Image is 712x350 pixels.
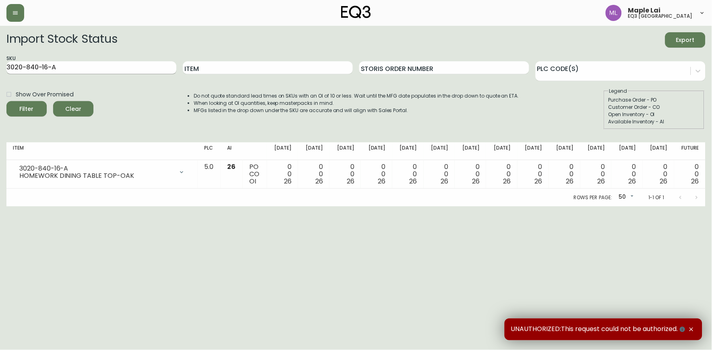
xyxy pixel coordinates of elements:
[194,107,519,114] li: MFGs listed in the drop down under the SKU are accurate and will align with Sales Portal.
[549,142,580,160] th: [DATE]
[628,7,661,14] span: Maple Lai
[461,163,480,185] div: 0 0
[629,177,636,186] span: 26
[341,6,371,19] img: logo
[609,104,700,111] div: Customer Order - CO
[424,142,455,160] th: [DATE]
[681,163,699,185] div: 0 0
[304,163,323,185] div: 0 0
[611,142,643,160] th: [DATE]
[609,96,700,104] div: Purchase Order - PO
[574,194,612,201] p: Rows per page:
[566,177,574,186] span: 26
[643,142,674,160] th: [DATE]
[503,177,511,186] span: 26
[615,191,635,204] div: 50
[315,177,323,186] span: 26
[198,142,221,160] th: PLC
[194,100,519,107] li: When looking at OI quantities, keep masterpacks in mind.
[597,177,605,186] span: 26
[227,162,236,171] span: 26
[493,163,511,185] div: 0 0
[535,177,542,186] span: 26
[267,142,298,160] th: [DATE]
[665,32,706,48] button: Export
[284,177,292,186] span: 26
[472,177,480,186] span: 26
[587,163,605,185] div: 0 0
[410,177,417,186] span: 26
[20,104,34,114] div: Filter
[6,32,117,48] h2: Import Stock Status
[609,118,700,125] div: Available Inventory - AI
[378,177,386,186] span: 26
[430,163,449,185] div: 0 0
[367,163,386,185] div: 0 0
[6,142,198,160] th: Item
[660,177,668,186] span: 26
[16,90,73,99] span: Show Over Promised
[329,142,361,160] th: [DATE]
[249,177,256,186] span: OI
[361,142,392,160] th: [DATE]
[194,92,519,100] li: Do not quote standard lead times on SKUs with an OI of 10 or less. Wait until the MFG date popula...
[221,142,243,160] th: AI
[60,104,87,114] span: Clear
[580,142,612,160] th: [DATE]
[13,163,191,181] div: 3020-840-16-AHOMEWORK DINING TABLE TOP-OAK
[441,177,448,186] span: 26
[606,5,622,21] img: 61e28cffcf8cc9f4e300d877dd684943
[399,163,417,185] div: 0 0
[455,142,486,160] th: [DATE]
[486,142,517,160] th: [DATE]
[524,163,542,185] div: 0 0
[347,177,354,186] span: 26
[609,111,700,118] div: Open Inventory - OI
[648,194,664,201] p: 1-1 of 1
[555,163,574,185] div: 0 0
[691,177,699,186] span: 26
[273,163,292,185] div: 0 0
[19,165,174,172] div: 3020-840-16-A
[6,101,47,117] button: Filter
[674,142,706,160] th: Future
[618,163,636,185] div: 0 0
[672,35,699,45] span: Export
[649,163,668,185] div: 0 0
[511,325,687,334] span: UNAUTHORIZED:This request could not be authorized.
[392,142,424,160] th: [DATE]
[298,142,329,160] th: [DATE]
[517,142,549,160] th: [DATE]
[53,101,93,117] button: Clear
[198,160,221,189] td: 5.0
[609,87,628,95] legend: Legend
[336,163,354,185] div: 0 0
[628,14,693,19] h5: eq3 [GEOGRAPHIC_DATA]
[19,172,174,179] div: HOMEWORK DINING TABLE TOP-OAK
[249,163,260,185] div: PO CO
